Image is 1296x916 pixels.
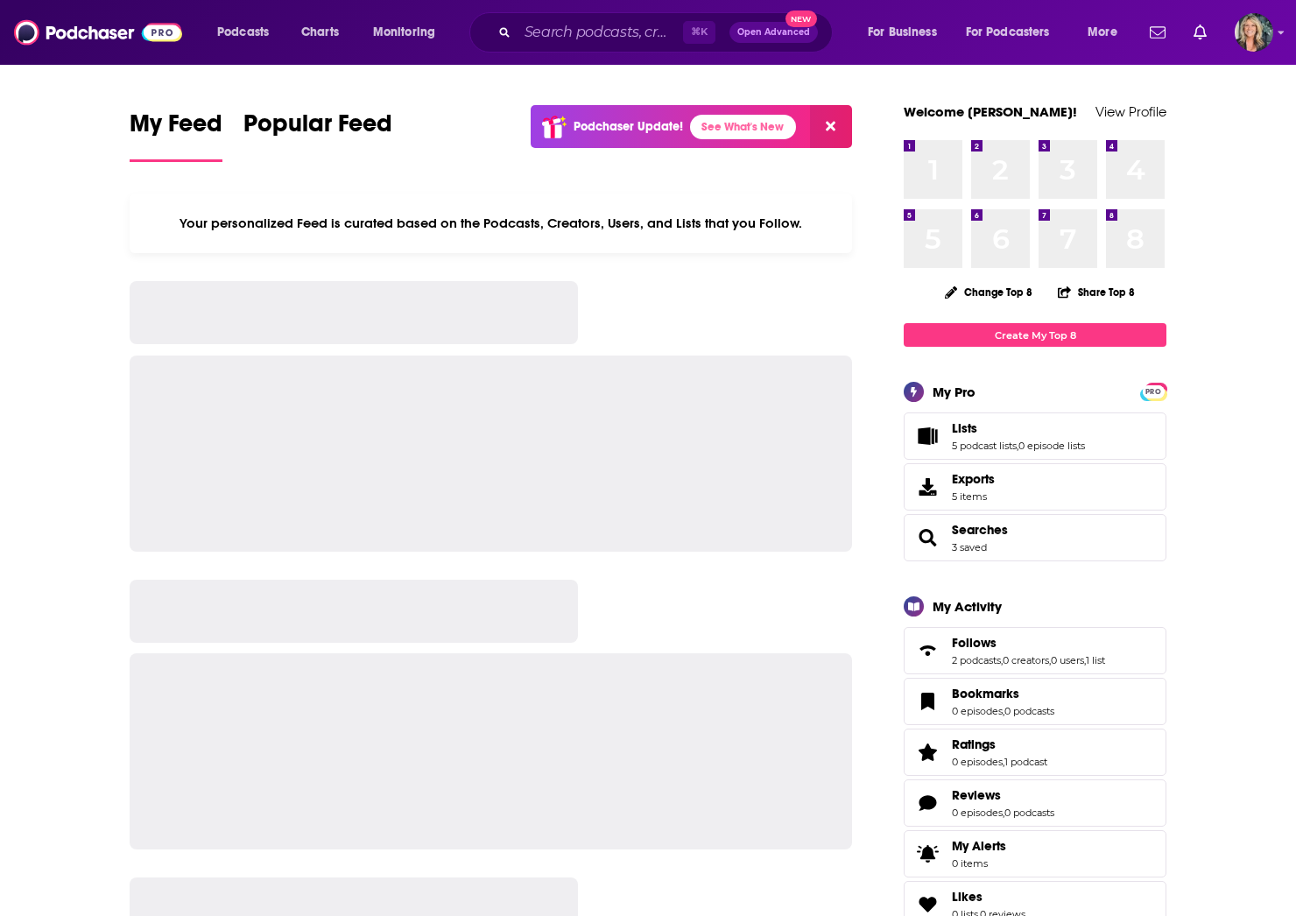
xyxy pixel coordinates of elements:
[1004,705,1054,717] a: 0 podcasts
[205,18,292,46] button: open menu
[952,889,983,905] span: Likes
[301,20,339,45] span: Charts
[952,440,1017,452] a: 5 podcast lists
[952,686,1054,701] a: Bookmarks
[1004,756,1047,768] a: 1 podcast
[1001,654,1003,666] span: ,
[952,471,995,487] span: Exports
[910,424,945,448] a: Lists
[1003,705,1004,717] span: ,
[1003,807,1004,819] span: ,
[1003,654,1049,666] a: 0 creators
[1086,654,1105,666] a: 1 list
[904,779,1166,827] span: Reviews
[130,109,222,162] a: My Feed
[14,16,182,49] img: Podchaser - Follow, Share and Rate Podcasts
[1057,275,1136,309] button: Share Top 8
[856,18,959,46] button: open menu
[933,598,1002,615] div: My Activity
[952,736,1047,752] a: Ratings
[910,689,945,714] a: Bookmarks
[952,857,1006,870] span: 0 items
[1051,654,1084,666] a: 0 users
[952,705,1003,717] a: 0 episodes
[1017,440,1018,452] span: ,
[1075,18,1139,46] button: open menu
[952,736,996,752] span: Ratings
[290,18,349,46] a: Charts
[934,281,1043,303] button: Change Top 8
[518,18,683,46] input: Search podcasts, credits, & more...
[952,654,1001,666] a: 2 podcasts
[1235,13,1273,52] button: Show profile menu
[952,490,995,503] span: 5 items
[683,21,715,44] span: ⌘ K
[904,627,1166,674] span: Follows
[904,729,1166,776] span: Ratings
[952,787,1001,803] span: Reviews
[904,103,1077,120] a: Welcome [PERSON_NAME]!
[1088,20,1117,45] span: More
[952,838,1006,854] span: My Alerts
[904,678,1166,725] span: Bookmarks
[904,323,1166,347] a: Create My Top 8
[952,541,987,553] a: 3 saved
[952,686,1019,701] span: Bookmarks
[361,18,458,46] button: open menu
[1235,13,1273,52] span: Logged in as lisa.beech
[954,18,1075,46] button: open menu
[952,420,1085,436] a: Lists
[952,807,1003,819] a: 0 episodes
[1143,385,1164,398] span: PRO
[952,522,1008,538] a: Searches
[1235,13,1273,52] img: User Profile
[1143,18,1173,47] a: Show notifications dropdown
[1049,654,1051,666] span: ,
[130,194,852,253] div: Your personalized Feed is curated based on the Podcasts, Creators, Users, and Lists that you Follow.
[690,115,796,139] a: See What's New
[910,842,945,866] span: My Alerts
[1004,807,1054,819] a: 0 podcasts
[130,109,222,149] span: My Feed
[486,12,849,53] div: Search podcasts, credits, & more...
[1143,384,1164,398] a: PRO
[574,119,683,134] p: Podchaser Update!
[1095,103,1166,120] a: View Profile
[910,475,945,499] span: Exports
[952,787,1054,803] a: Reviews
[952,420,977,436] span: Lists
[1084,654,1086,666] span: ,
[373,20,435,45] span: Monitoring
[243,109,392,149] span: Popular Feed
[966,20,1050,45] span: For Podcasters
[952,889,1025,905] a: Likes
[1187,18,1214,47] a: Show notifications dropdown
[868,20,937,45] span: For Business
[729,22,818,43] button: Open AdvancedNew
[952,756,1003,768] a: 0 episodes
[910,525,945,550] a: Searches
[904,514,1166,561] span: Searches
[1003,756,1004,768] span: ,
[904,830,1166,877] a: My Alerts
[243,109,392,162] a: Popular Feed
[952,635,1105,651] a: Follows
[910,740,945,765] a: Ratings
[904,412,1166,460] span: Lists
[785,11,817,27] span: New
[952,635,997,651] span: Follows
[737,28,810,37] span: Open Advanced
[1018,440,1085,452] a: 0 episode lists
[217,20,269,45] span: Podcasts
[933,384,976,400] div: My Pro
[910,638,945,663] a: Follows
[904,463,1166,511] a: Exports
[910,791,945,815] a: Reviews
